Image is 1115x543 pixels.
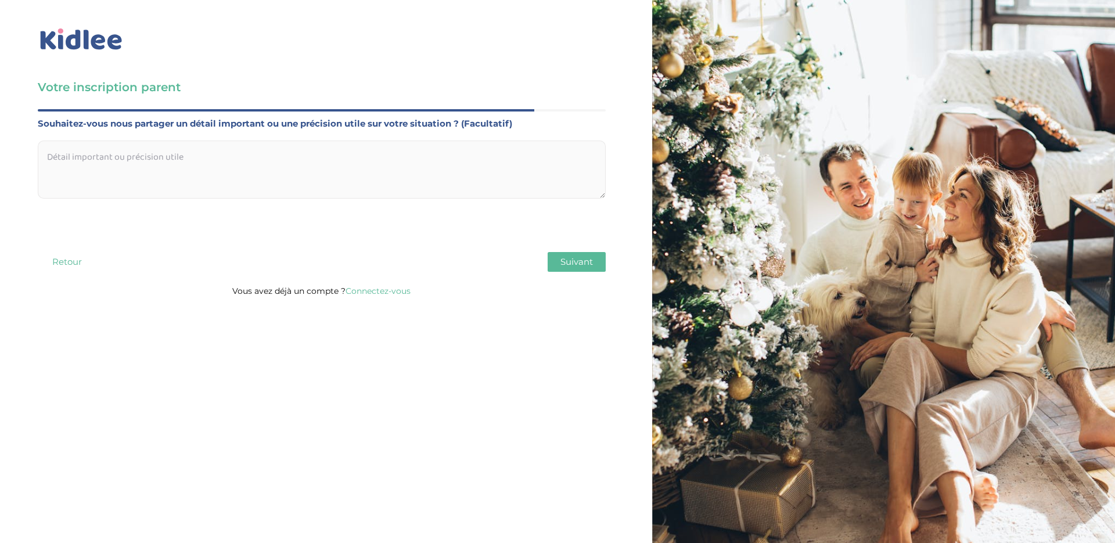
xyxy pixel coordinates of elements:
[38,252,96,272] button: Retour
[38,116,606,131] label: Souhaitez-vous nous partager un détail important ou une précision utile sur votre situation ? (Fa...
[38,283,606,299] p: Vous avez déjà un compte ?
[346,286,411,296] a: Connectez-vous
[38,26,125,53] img: logo_kidlee_bleu
[560,256,593,267] span: Suivant
[38,79,606,95] h3: Votre inscription parent
[548,252,606,272] button: Suivant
